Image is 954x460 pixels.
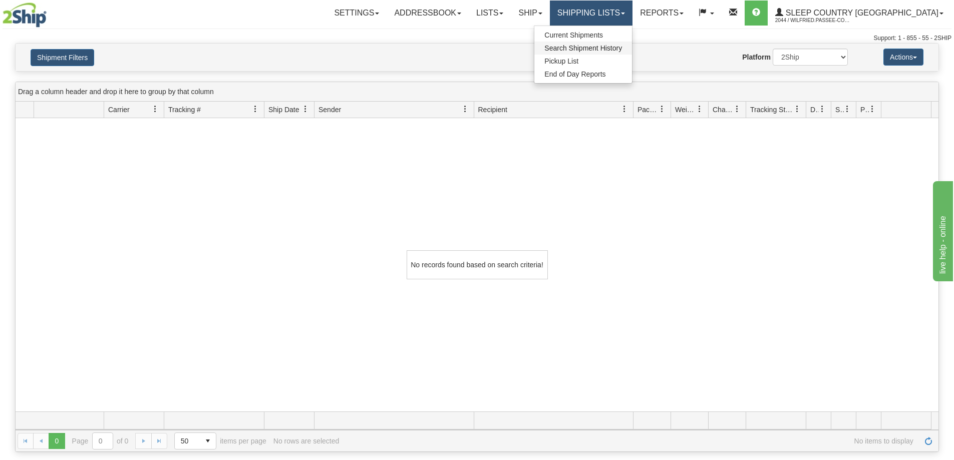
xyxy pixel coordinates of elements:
[247,101,264,118] a: Tracking # filter column settings
[478,105,507,115] span: Recipient
[268,105,299,115] span: Ship Date
[174,432,266,449] span: items per page
[49,433,65,449] span: Page 0
[920,433,936,449] a: Refresh
[544,44,622,52] span: Search Shipment History
[835,105,844,115] span: Shipment Issues
[675,105,696,115] span: Weight
[544,31,603,39] span: Current Shipments
[750,105,794,115] span: Tracking Status
[200,433,216,449] span: select
[691,101,708,118] a: Weight filter column settings
[883,49,923,66] button: Actions
[534,42,632,55] a: Search Shipment History
[534,68,632,81] a: End of Day Reports
[457,101,474,118] a: Sender filter column settings
[860,105,869,115] span: Pickup Status
[616,101,633,118] a: Recipient filter column settings
[864,101,881,118] a: Pickup Status filter column settings
[544,57,578,65] span: Pickup List
[16,82,938,102] div: grid grouping header
[534,55,632,68] a: Pickup List
[72,432,129,449] span: Page of 0
[810,105,819,115] span: Delivery Status
[839,101,856,118] a: Shipment Issues filter column settings
[387,1,469,26] a: Addressbook
[174,432,216,449] span: Page sizes drop down
[742,52,771,62] label: Platform
[931,179,953,281] iframe: chat widget
[8,6,93,18] div: live help - online
[511,1,549,26] a: Ship
[654,101,671,118] a: Packages filter column settings
[3,34,951,43] div: Support: 1 - 855 - 55 - 2SHIP
[544,70,605,78] span: End of Day Reports
[297,101,314,118] a: Ship Date filter column settings
[469,1,511,26] a: Lists
[181,436,194,446] span: 50
[768,1,951,26] a: Sleep Country [GEOGRAPHIC_DATA] 2044 / Wilfried.Passee-Coutrin
[407,250,548,279] div: No records found based on search criteria!
[346,437,913,445] span: No items to display
[814,101,831,118] a: Delivery Status filter column settings
[147,101,164,118] a: Carrier filter column settings
[319,105,341,115] span: Sender
[168,105,201,115] span: Tracking #
[632,1,691,26] a: Reports
[789,101,806,118] a: Tracking Status filter column settings
[108,105,130,115] span: Carrier
[729,101,746,118] a: Charge filter column settings
[273,437,340,445] div: No rows are selected
[31,49,94,66] button: Shipment Filters
[550,1,632,26] a: Shipping lists
[327,1,387,26] a: Settings
[638,105,659,115] span: Packages
[783,9,938,17] span: Sleep Country [GEOGRAPHIC_DATA]
[3,3,47,28] img: logo2044.jpg
[775,16,850,26] span: 2044 / Wilfried.Passee-Coutrin
[713,105,734,115] span: Charge
[534,29,632,42] a: Current Shipments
